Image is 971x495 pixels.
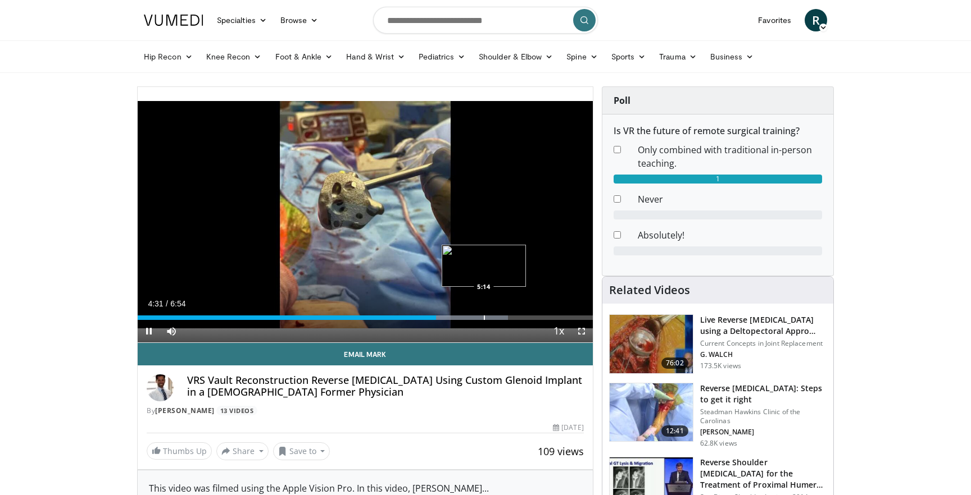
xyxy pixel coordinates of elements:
[609,283,690,297] h4: Related Videos
[210,9,274,31] a: Specialties
[609,383,827,448] a: 12:41 Reverse [MEDICAL_DATA]: Steps to get it right Steadman Hawkins Clinic of the Carolinas [PER...
[442,245,526,287] img: image.jpeg
[138,87,593,343] video-js: Video Player
[148,299,163,308] span: 4:31
[614,94,630,107] strong: Poll
[700,428,827,437] p: [PERSON_NAME]
[144,15,203,26] img: VuMedi Logo
[339,45,412,68] a: Hand & Wrist
[538,444,584,458] span: 109 views
[548,320,570,342] button: Playback Rate
[160,320,183,342] button: Mute
[187,374,584,398] h4: VRS Vault Reconstruction Reverse [MEDICAL_DATA] Using Custom Glenoid Implant in a [DEMOGRAPHIC_DA...
[137,45,199,68] a: Hip Recon
[605,45,653,68] a: Sports
[138,343,593,365] a: Email Mark
[700,439,737,448] p: 62.8K views
[751,9,798,31] a: Favorites
[570,320,593,342] button: Fullscreen
[560,45,604,68] a: Spine
[704,45,761,68] a: Business
[412,45,472,68] a: Pediatrics
[138,320,160,342] button: Pause
[373,7,598,34] input: Search topics, interventions
[700,361,741,370] p: 173.5K views
[700,383,827,405] h3: Reverse [MEDICAL_DATA]: Steps to get it right
[700,350,827,359] p: G. WALCH
[700,407,827,425] p: Steadman Hawkins Clinic of the Carolinas
[629,192,831,206] dd: Never
[138,315,593,320] div: Progress Bar
[273,442,330,460] button: Save to
[274,9,325,31] a: Browse
[553,423,583,433] div: [DATE]
[147,406,584,416] div: By
[610,383,693,442] img: 326034_0000_1.png.150x105_q85_crop-smart_upscale.jpg
[216,406,257,415] a: 13 Videos
[805,9,827,31] a: R
[661,357,688,369] span: 76:02
[155,406,215,415] a: [PERSON_NAME]
[609,314,827,374] a: 76:02 Live Reverse [MEDICAL_DATA] using a Deltopectoral Appro… Current Concepts in Joint Replacem...
[147,442,212,460] a: Thumbs Up
[661,425,688,437] span: 12:41
[199,45,269,68] a: Knee Recon
[614,175,822,184] div: 1
[610,315,693,373] img: 684033_3.png.150x105_q85_crop-smart_upscale.jpg
[700,339,827,348] p: Current Concepts in Joint Replacement
[700,314,827,337] h3: Live Reverse [MEDICAL_DATA] using a Deltopectoral Appro…
[629,228,831,242] dd: Absolutely!
[700,457,827,491] h3: Reverse Shoulder [MEDICAL_DATA] for the Treatment of Proximal Humeral …
[652,45,704,68] a: Trauma
[472,45,560,68] a: Shoulder & Elbow
[166,299,168,308] span: /
[269,45,340,68] a: Foot & Ankle
[170,299,185,308] span: 6:54
[614,126,822,136] h6: Is VR the future of remote surgical training?
[629,143,831,170] dd: Only combined with traditional in-person teaching.
[147,374,174,401] img: Avatar
[216,442,269,460] button: Share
